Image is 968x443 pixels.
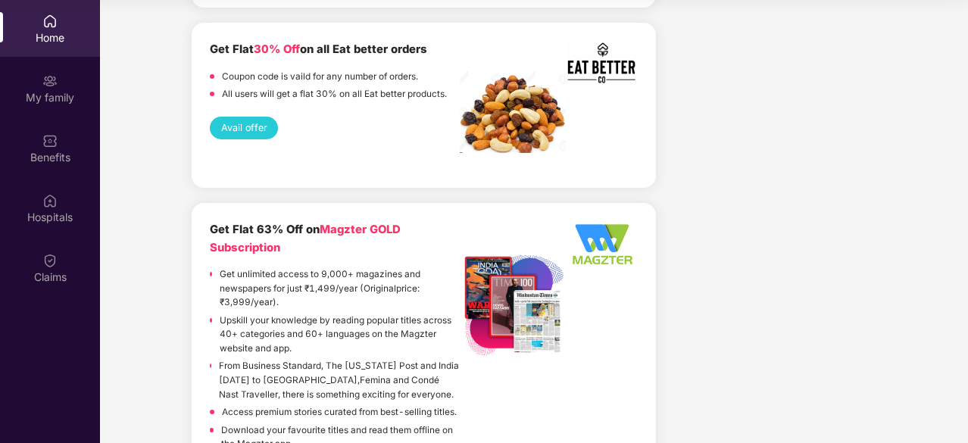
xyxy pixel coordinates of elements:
span: 30% Off [254,42,300,56]
p: From Business Standard, The [US_STATE] Post and India [DATE] to [GEOGRAPHIC_DATA],Femina and Cond... [219,359,460,401]
p: Upskill your knowledge by reading popular titles across 40+ categories and 60+ languages on the M... [220,314,460,356]
img: svg+xml;base64,PHN2ZyBpZD0iSG9tZSIgeG1sbnM9Imh0dHA6Ly93d3cudzMub3JnLzIwMDAvc3ZnIiB3aWR0aD0iMjAiIG... [42,14,58,29]
img: Logo%20-%20Option%202_340x220%20-%20Edited.png [567,221,638,267]
p: All users will get a flat 30% on all Eat better products. [222,87,447,101]
img: svg+xml;base64,PHN2ZyBpZD0iQ2xhaW0iIHhtbG5zPSJodHRwOi8vd3d3LnczLm9yZy8yMDAwL3N2ZyIgd2lkdGg9IjIwIi... [42,253,58,268]
b: Get Flat on all Eat better orders [210,42,427,56]
img: svg+xml;base64,PHN2ZyBpZD0iQmVuZWZpdHMiIHhtbG5zPSJodHRwOi8vd3d3LnczLm9yZy8yMDAwL3N2ZyIgd2lkdGg9Ij... [42,133,58,148]
p: Access premium stories curated from best-selling titles. [222,405,457,420]
span: Magzter GOLD Subscription [210,223,401,254]
img: Screenshot%202022-11-17%20at%202.10.19%20PM.png [567,41,638,85]
img: svg+xml;base64,PHN2ZyBpZD0iSG9zcGl0YWxzIiB4bWxucz0iaHR0cDovL3d3dy53My5vcmcvMjAwMC9zdmciIHdpZHRoPS... [42,193,58,208]
img: Listing%20Image%20-%20Option%201%20-%20Edited.png [460,251,566,357]
p: Get unlimited access to 9,000+ magazines and newspapers for just ₹1,499/year (Originalprice: ₹3,9... [220,267,460,310]
b: Get Flat 63% Off on [210,223,401,254]
img: svg+xml;base64,PHN2ZyB3aWR0aD0iMjAiIGhlaWdodD0iMjAiIHZpZXdCb3g9IjAgMCAyMCAyMCIgZmlsbD0ibm9uZSIgeG... [42,73,58,89]
button: Avail offer [210,117,278,139]
p: Coupon code is vaild for any number of orders. [222,70,418,84]
img: Screenshot%202022-11-18%20at%2012.32.13%20PM.png [460,71,566,153]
